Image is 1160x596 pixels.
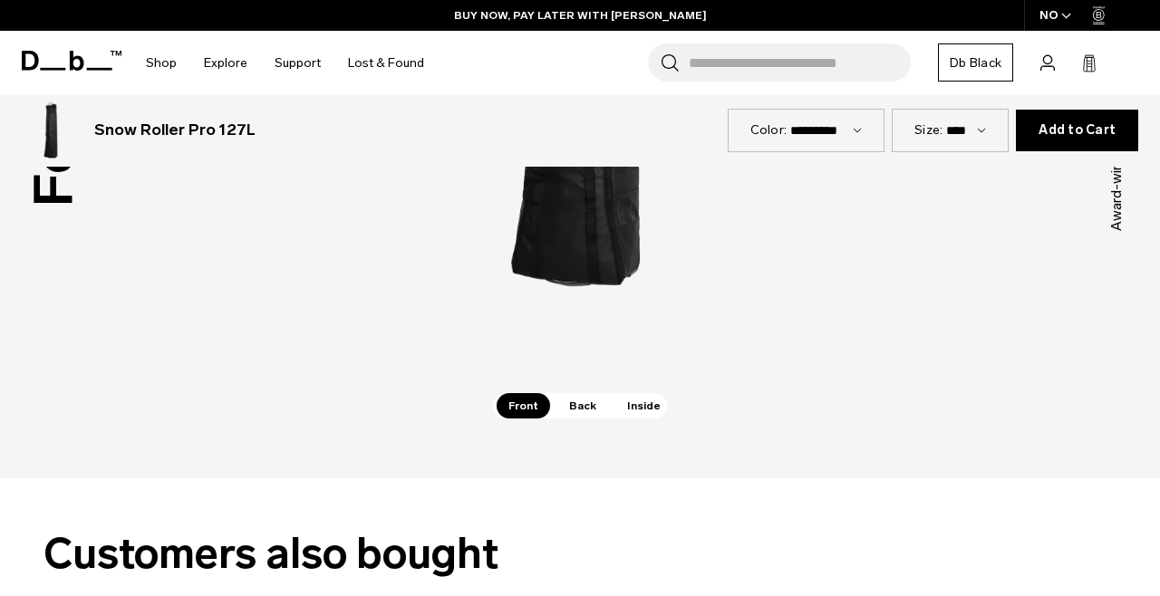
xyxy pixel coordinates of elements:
span: Inside [615,393,672,418]
label: Size: [914,120,942,139]
button: Add to Cart [1016,110,1138,151]
a: Lost & Found [348,31,424,95]
a: Support [275,31,321,95]
span: Front [497,393,550,418]
label: Color: [750,120,788,139]
a: Db Black [938,43,1013,82]
span: Back [557,393,608,418]
span: Add to Cart [1039,123,1116,138]
nav: Main Navigation [132,31,438,95]
img: Snow_roller_pro_black_out_new_db1.png [22,101,80,159]
a: Explore [204,31,247,95]
h2: Customers also bought [43,522,1116,586]
a: Shop [146,31,177,95]
h3: Snow Roller Pro 127L [94,119,256,142]
a: BUY NOW, PAY LATER WITH [PERSON_NAME] [454,7,707,24]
